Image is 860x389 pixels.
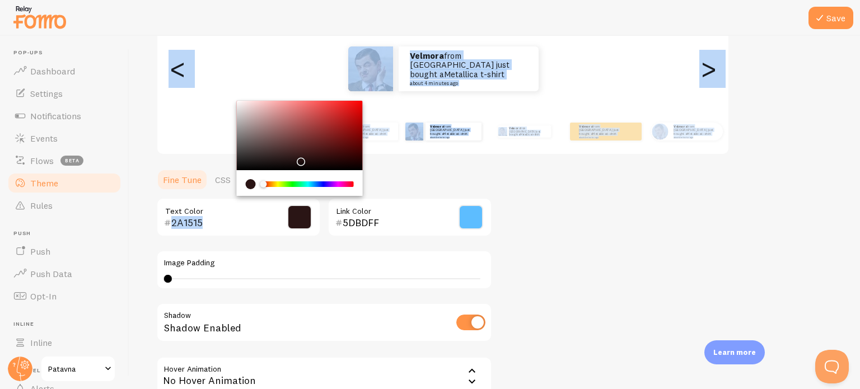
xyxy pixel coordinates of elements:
[349,136,392,138] small: about 4 minutes ago
[579,136,623,138] small: about 4 minutes ago
[60,156,83,166] span: beta
[7,105,122,127] a: Notifications
[498,127,507,136] img: Fomo
[7,240,122,263] a: Push
[30,246,50,257] span: Push
[430,124,443,129] strong: Velmora
[246,179,256,189] div: current color is #2A1515
[13,321,122,328] span: Inline
[713,347,756,358] p: Learn more
[410,50,444,61] strong: Velmora
[443,132,468,136] a: Metallica t-shirt
[30,268,72,279] span: Push Data
[704,340,765,364] div: Learn more
[410,51,527,86] p: from [GEOGRAPHIC_DATA] just bought a
[7,331,122,354] a: Inline
[30,290,57,302] span: Opt-In
[30,337,52,348] span: Inline
[30,177,58,189] span: Theme
[509,126,520,130] strong: Velmora
[7,263,122,285] a: Push Data
[30,155,54,166] span: Flows
[48,362,101,376] span: Patavna
[7,194,122,217] a: Rules
[7,82,122,105] a: Settings
[579,124,592,129] strong: Velmora
[579,124,624,138] p: from [GEOGRAPHIC_DATA] just bought a
[430,124,477,138] p: from [GEOGRAPHIC_DATA] just bought a
[156,168,208,191] a: Fine Tune
[30,200,53,211] span: Rules
[13,230,122,237] span: Push
[702,29,715,109] div: Next slide
[30,133,58,144] span: Events
[12,3,68,31] img: fomo-relay-logo-orange.svg
[444,69,504,79] a: Metallica t-shirt
[362,132,386,136] a: Metallica t-shirt
[30,65,75,77] span: Dashboard
[674,124,687,129] strong: Velmora
[674,124,718,138] p: from [GEOGRAPHIC_DATA] just bought a
[7,149,122,172] a: Flows beta
[7,285,122,307] a: Opt-In
[208,168,237,191] a: CSS
[410,81,524,86] small: about 4 minutes ago
[687,132,711,136] a: Metallica t-shirt
[405,123,423,140] img: Fomo
[7,60,122,82] a: Dashboard
[348,46,393,91] img: Fomo
[7,172,122,194] a: Theme
[171,29,184,109] div: Previous slide
[652,123,668,139] img: Fomo
[815,350,849,383] iframe: Help Scout Beacon - Open
[30,110,81,121] span: Notifications
[430,136,476,138] small: about 4 minutes ago
[509,125,546,138] p: from [GEOGRAPHIC_DATA] just bought a
[674,136,717,138] small: about 4 minutes ago
[520,133,539,136] a: Metallica t-shirt
[40,355,116,382] a: Patavna
[30,88,63,99] span: Settings
[7,127,122,149] a: Events
[156,303,492,344] div: Shadow Enabled
[592,132,616,136] a: Metallica t-shirt
[349,124,394,138] p: from [GEOGRAPHIC_DATA] just bought a
[164,258,484,268] label: Image Padding
[13,49,122,57] span: Pop-ups
[237,101,363,196] div: Chrome color picker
